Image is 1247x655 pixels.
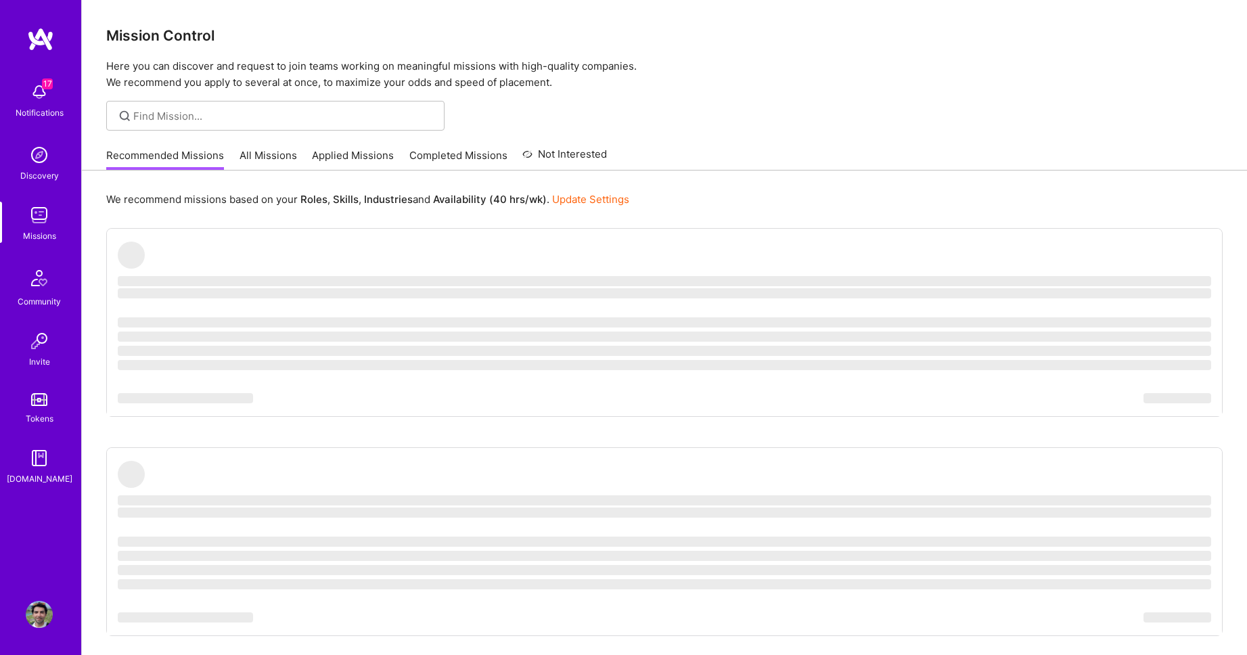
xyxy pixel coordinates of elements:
div: Invite [29,355,50,369]
a: Not Interested [522,146,607,171]
img: guide book [26,445,53,472]
p: Here you can discover and request to join teams working on meaningful missions with high-quality ... [106,58,1223,91]
p: We recommend missions based on your , , and . [106,192,629,206]
img: tokens [31,393,47,406]
div: Discovery [20,168,59,183]
div: Missions [23,229,56,243]
img: User Avatar [26,601,53,628]
img: discovery [26,141,53,168]
a: Update Settings [552,193,629,206]
b: Skills [333,193,359,206]
div: Tokens [26,411,53,426]
a: All Missions [240,148,297,171]
a: User Avatar [22,601,56,628]
a: Applied Missions [312,148,394,171]
div: [DOMAIN_NAME] [7,472,72,486]
b: Industries [364,193,413,206]
img: logo [27,27,54,51]
span: 17 [42,78,53,89]
input: Find Mission... [133,109,434,123]
h3: Mission Control [106,27,1223,44]
div: Notifications [16,106,64,120]
i: icon SearchGrey [117,108,133,124]
img: teamwork [26,202,53,229]
a: Completed Missions [409,148,507,171]
img: bell [26,78,53,106]
img: Community [23,262,55,294]
img: Invite [26,327,53,355]
div: Community [18,294,61,309]
b: Availability (40 hrs/wk) [433,193,547,206]
b: Roles [300,193,327,206]
a: Recommended Missions [106,148,224,171]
